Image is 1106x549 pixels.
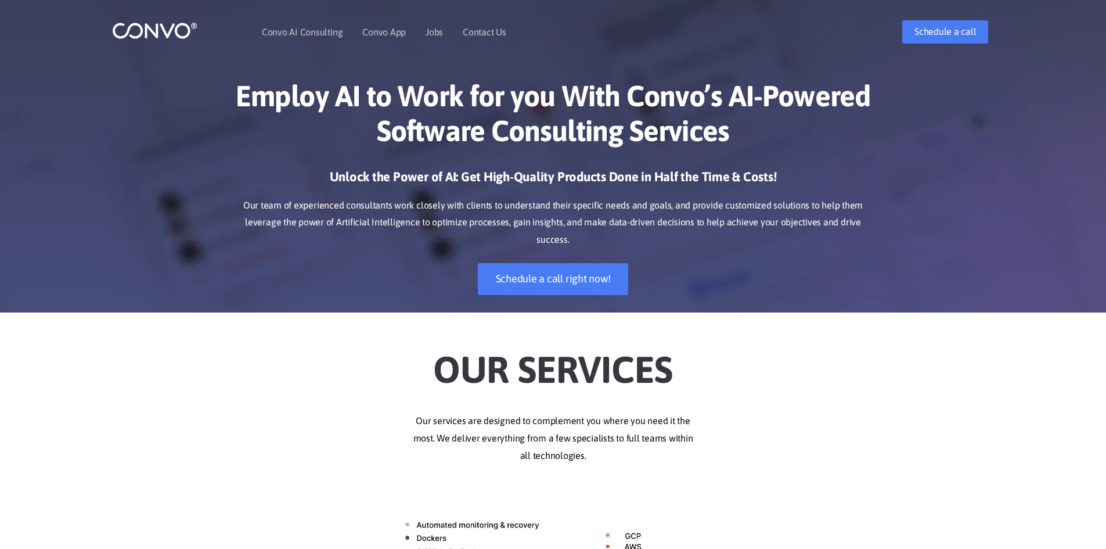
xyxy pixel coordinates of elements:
[902,20,988,44] a: Schedule a call
[426,27,443,37] a: Jobs
[112,21,197,40] img: logo_1.png
[231,78,876,157] h1: Employ AI to Work for you With Convo’s AI-Powered Software Consulting Services
[478,263,629,295] a: Schedule a call right now!
[231,168,876,194] h3: Unlock the Power of AI: Get High-Quality Products Done in Half the Time & Costs!
[463,27,506,37] a: Contact Us
[231,330,876,395] h2: Our Services
[231,197,876,249] p: Our team of experienced consultants work closely with clients to understand their specific needs ...
[362,27,406,37] a: Convo App
[231,412,876,465] p: Our services are designed to complement you where you need it the most. We deliver everything fro...
[262,27,343,37] a: Convo AI Consulting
